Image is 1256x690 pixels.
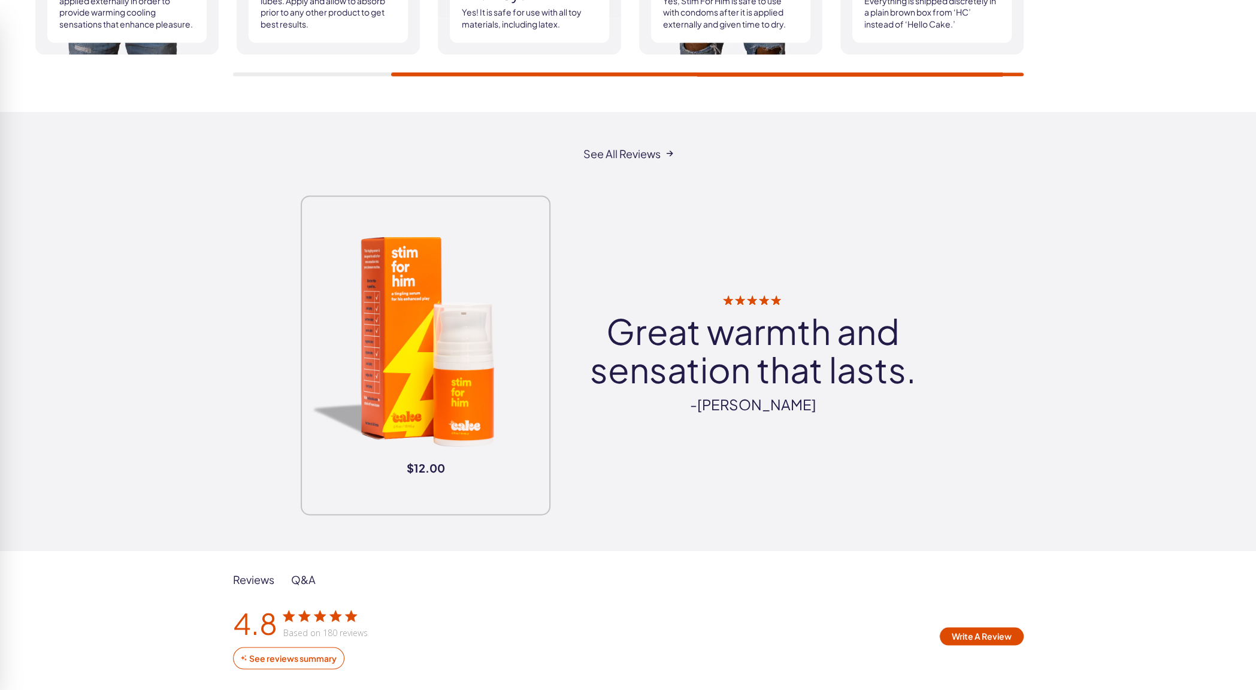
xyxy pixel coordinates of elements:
[586,312,919,389] q: Great warmth and sensation that lasts.
[291,572,316,586] div: Q&A
[586,395,919,415] cite: -[PERSON_NAME]
[248,653,338,664] div: See reviews summary
[301,195,550,515] a: $12.00
[583,148,673,160] a: See all reviews
[233,647,344,669] button: See reviews summary
[939,627,1024,645] button: Write A Review
[357,462,495,474] span: $12.00
[233,572,274,586] div: Reviews
[462,7,597,30] p: Yes! It is safe for use with all toy materials, including latex.
[283,627,368,638] div: Based on 180 reviews
[233,603,277,641] div: 4.8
